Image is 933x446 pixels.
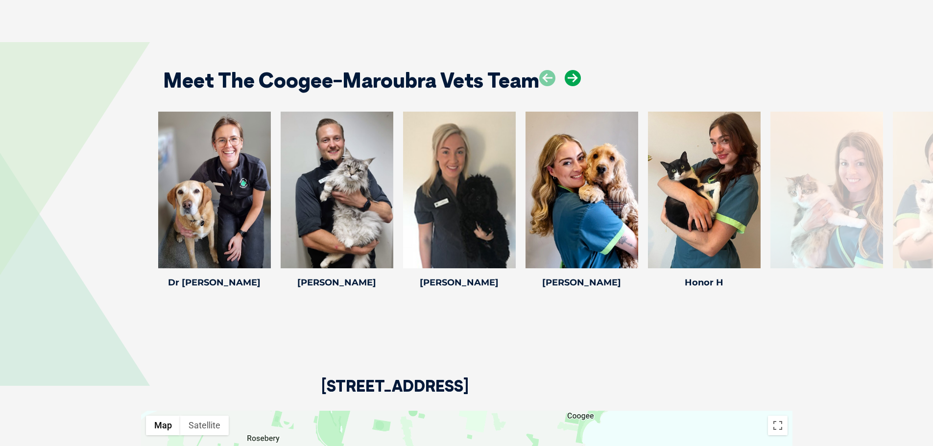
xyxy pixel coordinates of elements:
[281,278,393,287] h4: [PERSON_NAME]
[768,416,788,435] button: Toggle fullscreen view
[526,278,638,287] h4: [PERSON_NAME]
[648,278,761,287] h4: Honor H
[158,278,271,287] h4: Dr [PERSON_NAME]
[146,416,180,435] button: Show street map
[163,70,539,91] h2: Meet The Coogee-Maroubra Vets Team
[180,416,229,435] button: Show satellite imagery
[403,278,516,287] h4: [PERSON_NAME]
[321,378,469,411] h2: [STREET_ADDRESS]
